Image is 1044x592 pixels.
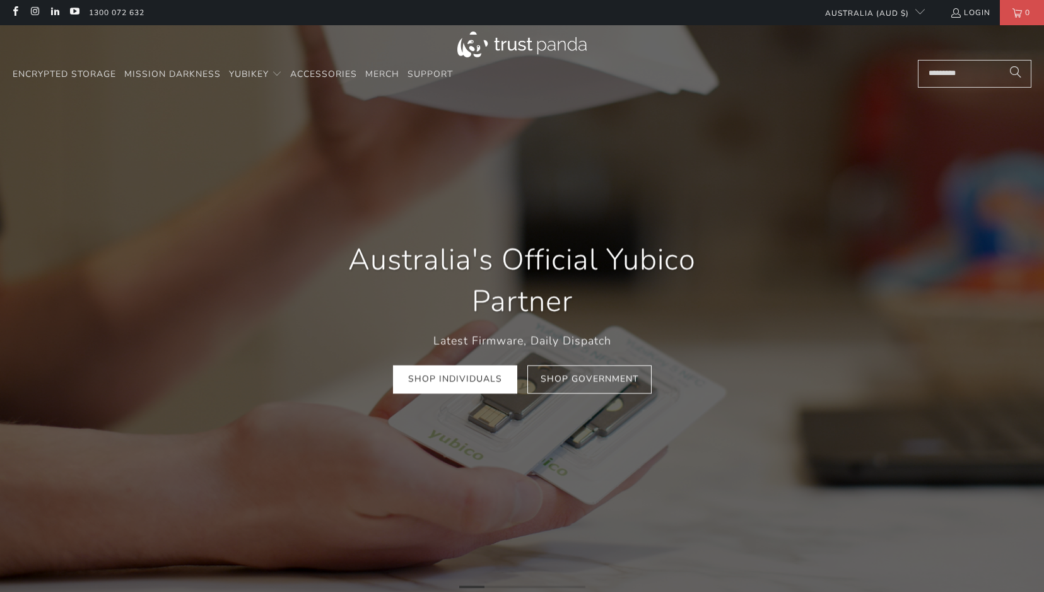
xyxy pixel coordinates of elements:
[560,586,585,588] li: Page dot 5
[459,586,484,588] li: Page dot 1
[457,32,587,57] img: Trust Panda Australia
[393,366,517,394] a: Shop Individuals
[49,8,60,18] a: Trust Panda Australia on LinkedIn
[124,68,221,80] span: Mission Darkness
[1000,60,1031,88] button: Search
[29,8,40,18] a: Trust Panda Australia on Instagram
[408,60,453,90] a: Support
[9,8,20,18] a: Trust Panda Australia on Facebook
[918,60,1031,88] input: Search...
[229,60,282,90] summary: YubiKey
[510,586,535,588] li: Page dot 3
[89,6,144,20] a: 1300 072 632
[314,332,730,350] p: Latest Firmware, Daily Dispatch
[69,8,79,18] a: Trust Panda Australia on YouTube
[535,586,560,588] li: Page dot 4
[950,6,990,20] a: Login
[124,60,221,90] a: Mission Darkness
[13,68,116,80] span: Encrypted Storage
[290,68,357,80] span: Accessories
[365,60,399,90] a: Merch
[484,586,510,588] li: Page dot 2
[13,60,116,90] a: Encrypted Storage
[13,60,453,90] nav: Translation missing: en.navigation.header.main_nav
[365,68,399,80] span: Merch
[229,68,269,80] span: YubiKey
[527,366,652,394] a: Shop Government
[314,239,730,322] h1: Australia's Official Yubico Partner
[408,68,453,80] span: Support
[290,60,357,90] a: Accessories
